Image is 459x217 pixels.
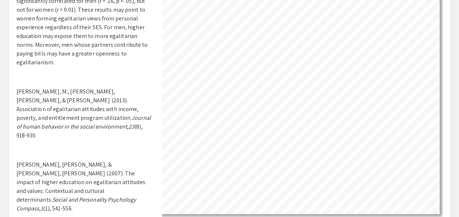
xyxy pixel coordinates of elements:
em: 23 [129,123,134,130]
span: [PERSON_NAME], M., [PERSON_NAME], [PERSON_NAME], & [PERSON_NAME] (2013). Association of egalitari... [16,88,139,122]
span: , [127,123,129,130]
span: (1), 541-556. [43,205,72,212]
em: Journal of human behavior in the social environment [16,114,151,130]
em: Social and Personality Psychology Compass [16,196,136,212]
span: [PERSON_NAME], [PERSON_NAME], & [PERSON_NAME], [PERSON_NAME] (2007). The impact of higher educati... [16,161,145,203]
span: , [39,205,41,212]
em: 1 [41,205,43,212]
